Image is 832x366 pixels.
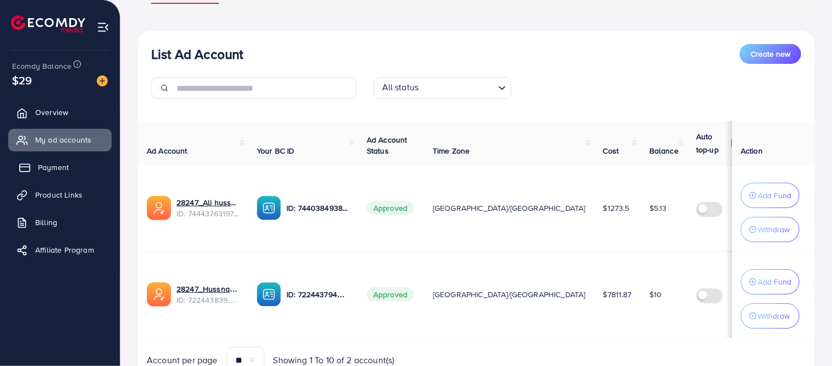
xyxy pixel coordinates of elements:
a: 28247_Ali hussnain_1733278939993 [177,197,239,208]
a: Overview [8,101,112,123]
img: menu [97,21,109,34]
span: Overview [35,107,68,118]
span: Action [741,145,763,156]
div: <span class='underline'>28247_Hussnains Ad Account_1682070647889</span></br>7224438396242935809 [177,283,239,306]
p: Add Fund [758,189,791,202]
span: Approved [367,201,414,215]
p: Withdraw [758,309,790,323]
span: ID: 7444376319784910865 [177,208,239,219]
span: Ad Account [147,145,188,156]
span: Create new [751,48,790,59]
span: My ad accounts [35,134,91,145]
span: [GEOGRAPHIC_DATA]/[GEOGRAPHIC_DATA] [433,203,586,214]
button: Add Fund [741,269,800,294]
img: ic-ads-acc.e4c84228.svg [147,196,171,220]
span: Billing [35,217,57,228]
img: ic-ads-acc.e4c84228.svg [147,282,171,307]
iframe: Chat [785,316,824,358]
button: Add Fund [741,183,800,208]
div: Search for option [374,77,511,99]
span: Ecomdy Balance [12,61,71,72]
a: 28247_Hussnains Ad Account_1682070647889 [177,283,239,294]
span: All status [380,79,421,96]
p: Withdraw [758,223,790,236]
span: Approved [367,287,414,302]
span: $1273.5 [603,203,630,214]
img: ic-ba-acc.ded83a64.svg [257,282,281,307]
span: Payment [38,162,69,173]
h3: List Ad Account [151,46,243,62]
span: $7811.87 [603,289,632,300]
p: ID: 7224437943795236866 [286,288,349,301]
span: $10 [649,289,662,300]
p: ID: 7440384938064789521 [286,201,349,215]
button: Create new [740,44,801,64]
span: $29 [12,72,32,88]
a: Payment [8,156,112,178]
img: image [97,75,108,86]
p: Add Fund [758,275,791,288]
span: [GEOGRAPHIC_DATA]/[GEOGRAPHIC_DATA] [433,289,586,300]
span: ID: 7224438396242935809 [177,294,239,305]
span: Your BC ID [257,145,295,156]
span: $5.13 [649,203,667,214]
p: Auto top-up [696,130,728,156]
input: Search for option [422,79,493,96]
a: Product Links [8,184,112,206]
span: Cost [603,145,619,156]
span: Ad Account Status [367,134,407,156]
span: Affiliate Program [35,244,94,255]
a: Affiliate Program [8,239,112,261]
a: My ad accounts [8,129,112,151]
img: logo [11,15,85,32]
span: Product Links [35,189,82,200]
div: <span class='underline'>28247_Ali hussnain_1733278939993</span></br>7444376319784910865 [177,197,239,220]
button: Withdraw [741,303,800,329]
span: Balance [649,145,679,156]
img: ic-ba-acc.ded83a64.svg [257,196,281,220]
a: Billing [8,211,112,233]
span: Time Zone [433,145,470,156]
button: Withdraw [741,217,800,242]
